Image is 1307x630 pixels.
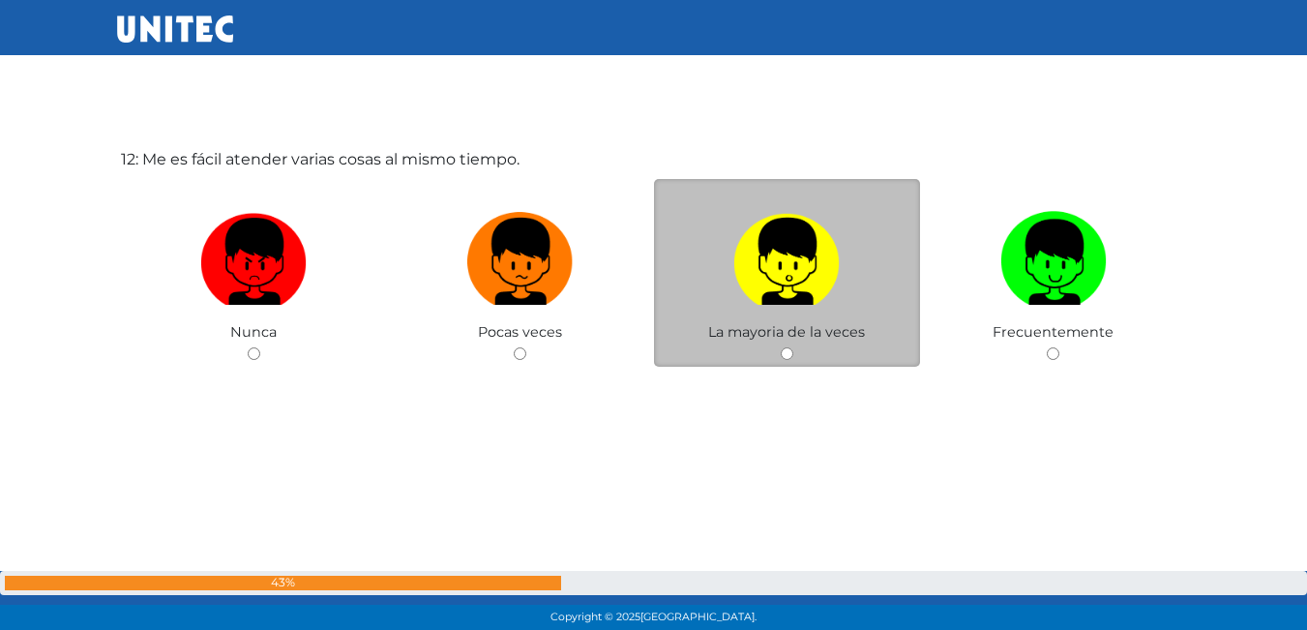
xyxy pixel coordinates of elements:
span: Pocas veces [478,323,562,341]
div: 43% [5,576,561,590]
label: 12: Me es fácil atender varias cosas al mismo tiempo. [121,148,520,171]
span: Frecuentemente [993,323,1114,341]
img: UNITEC [117,15,233,43]
img: Nunca [200,204,307,306]
img: Frecuentemente [1000,204,1107,306]
img: Pocas veces [467,204,574,306]
span: [GEOGRAPHIC_DATA]. [640,611,757,623]
span: La mayoria de la veces [708,323,865,341]
img: La mayoria de la veces [733,204,840,306]
span: Nunca [230,323,277,341]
